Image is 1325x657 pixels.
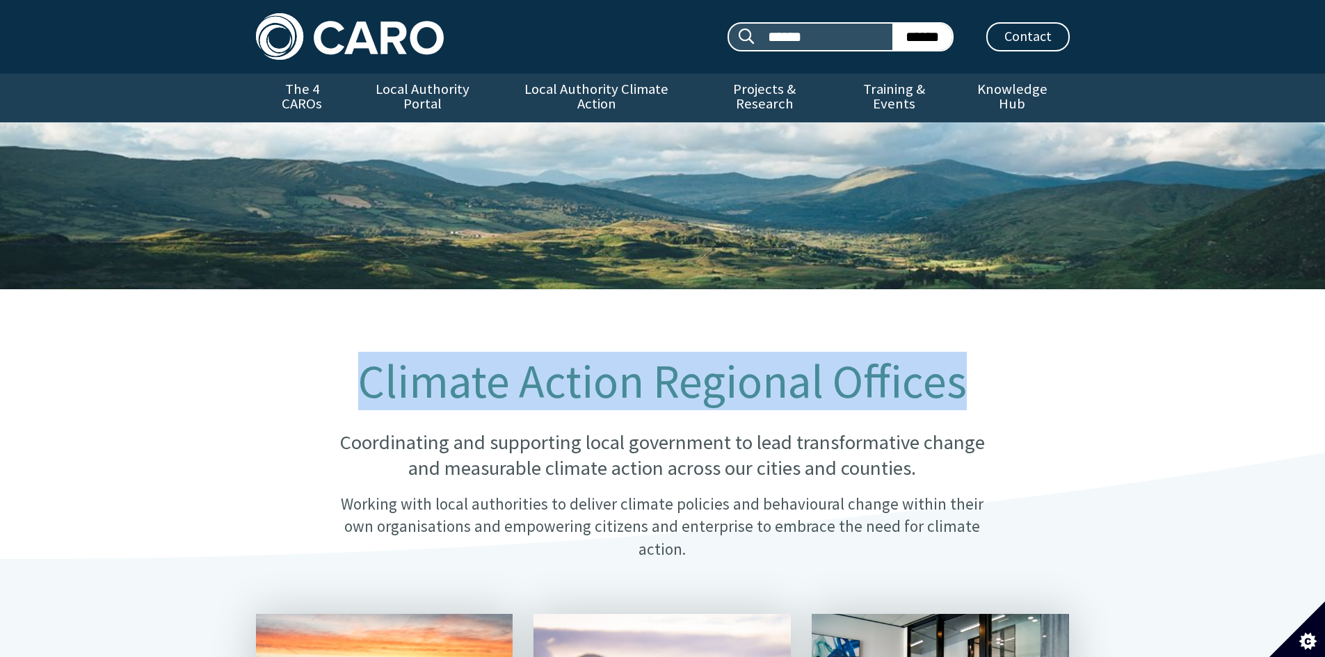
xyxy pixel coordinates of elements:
p: Coordinating and supporting local government to lead transformative change and measurable climate... [325,430,999,482]
a: Knowledge Hub [955,74,1069,122]
h1: Climate Action Regional Offices [325,356,999,407]
a: Training & Events [833,74,955,122]
a: Local Authority Portal [348,74,497,122]
p: Working with local authorities to deliver climate policies and behavioural change within their ow... [325,493,999,560]
button: Set cookie preferences [1269,601,1325,657]
img: Caro logo [256,13,444,60]
a: The 4 CAROs [256,74,348,122]
a: Projects & Research [696,74,833,122]
a: Local Authority Climate Action [497,74,696,122]
a: Contact [986,22,1070,51]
